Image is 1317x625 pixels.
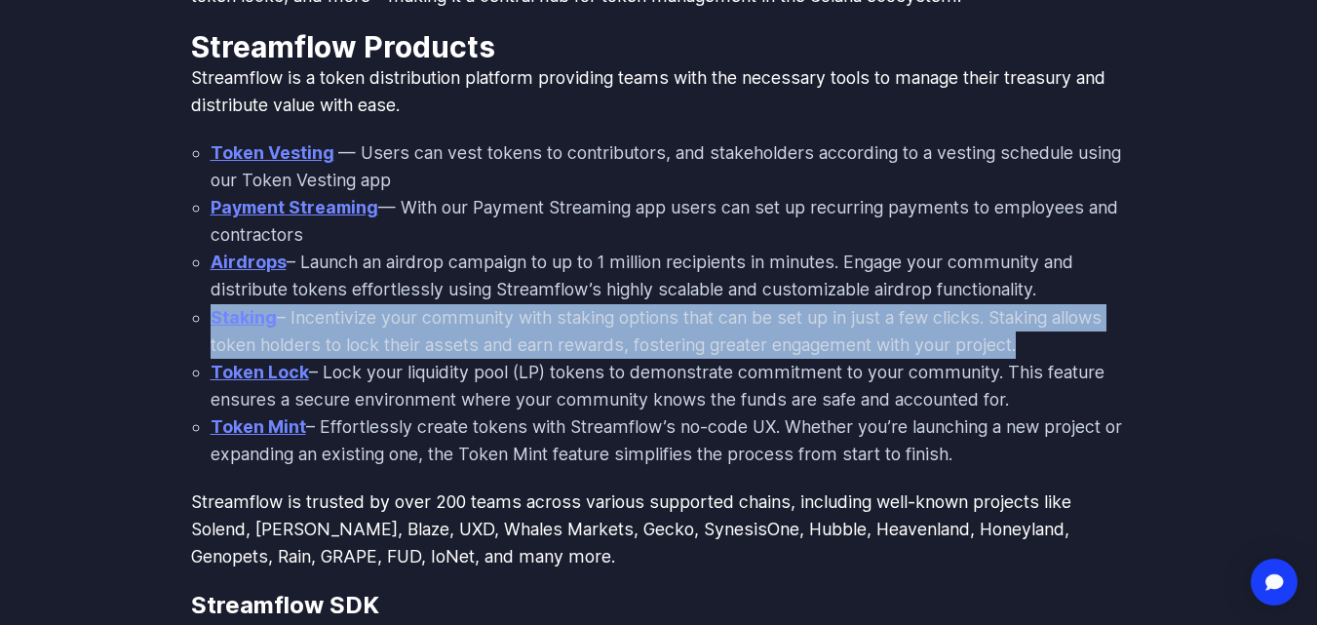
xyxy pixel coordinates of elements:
[211,362,309,382] a: Token Lock
[211,249,1127,303] li: – Launch an airdrop campaign to up to 1 million recipients in minutes. Engage your community and ...
[191,64,1127,119] p: Streamflow is a token distribution platform providing teams with the necessary tools to manage th...
[211,252,287,272] a: Airdrops
[211,197,378,217] a: Payment Streaming
[191,488,1127,571] p: Streamflow is trusted by over 200 teams across various supported chains, including well-known pro...
[1251,559,1298,605] div: Open Intercom Messenger
[191,591,379,619] strong: Streamflow SDK
[191,29,495,64] strong: Streamflow Products
[211,304,1127,359] li: – Incentivize your community with staking options that can be set up in just a few clicks. Stakin...
[211,142,334,163] a: Token Vesting
[211,416,306,437] a: Token Mint
[211,413,1127,468] li: – Effortlessly create tokens with Streamflow’s no-code UX. Whether you’re launching a new project...
[211,194,1127,249] li: — With our Payment Streaming app users can set up recurring payments to employees and contractors
[211,307,277,328] a: Staking
[211,359,1127,413] li: – Lock your liquidity pool (LP) tokens to demonstrate commitment to your community. This feature ...
[211,139,1127,194] li: — Users can vest tokens to contributors, and stakeholders according to a vesting schedule using o...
